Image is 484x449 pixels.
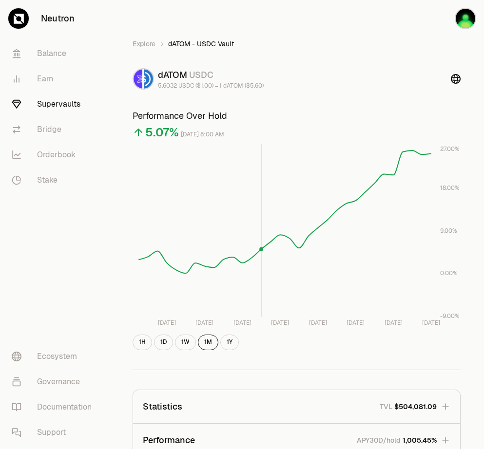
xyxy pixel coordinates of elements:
div: 5.07% [145,125,179,140]
a: Bridge [4,117,105,142]
p: Statistics [143,400,182,413]
a: Ecosystem [4,344,105,369]
div: dATOM [158,68,264,82]
tspan: [DATE] [195,319,213,327]
a: Earn [4,66,105,92]
a: Orderbook [4,142,105,168]
img: dATOM Logo [134,69,142,89]
img: USDC Logo [144,69,153,89]
a: Supervaults [4,92,105,117]
span: $504,081.09 [394,402,437,412]
tspan: 18.00% [440,184,460,192]
button: 1D [154,335,173,350]
span: USDC [189,69,213,80]
span: 1,005.45% [403,435,437,445]
tspan: [DATE] [385,319,403,327]
tspan: [DATE] [347,319,365,327]
img: jus46 [455,8,476,29]
div: [DATE] 8:00 AM [181,129,224,140]
a: Explore [133,39,155,49]
tspan: [DATE] [158,319,176,327]
tspan: 0.00% [440,269,458,277]
tspan: [DATE] [233,319,252,327]
button: 1W [175,335,196,350]
tspan: [DATE] [309,319,327,327]
a: Balance [4,41,105,66]
tspan: 9.00% [440,227,457,235]
a: Support [4,420,105,445]
tspan: [DATE] [271,319,289,327]
button: 1H [133,335,152,350]
a: Governance [4,369,105,394]
tspan: -9.00% [440,312,460,320]
a: Documentation [4,394,105,420]
nav: breadcrumb [133,39,461,49]
a: Stake [4,168,105,193]
button: 1M [198,335,218,350]
p: TVL [380,402,392,412]
p: Performance [143,433,195,447]
button: StatisticsTVL$504,081.09 [133,390,460,423]
tspan: [DATE] [422,319,440,327]
h3: Performance Over Hold [133,109,461,123]
p: APY30D/hold [357,435,401,445]
button: 1Y [220,335,239,350]
div: 5.6032 USDC ($1.00) = 1 dATOM ($5.60) [158,82,264,90]
tspan: 27.00% [440,145,460,153]
span: dATOM - USDC Vault [168,39,234,49]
